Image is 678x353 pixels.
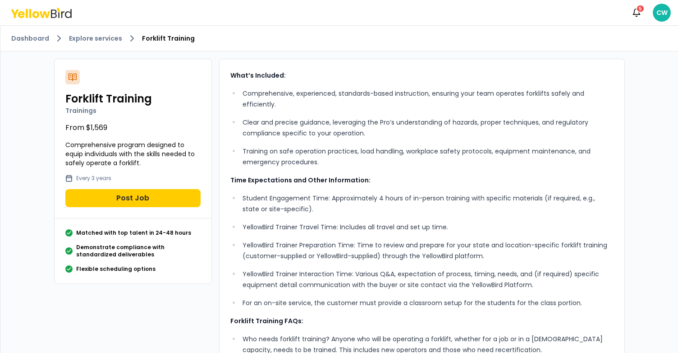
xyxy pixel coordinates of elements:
p: Demonstrate compliance with standardized deliverables [76,244,201,258]
p: Every 3 years [76,175,111,182]
p: Comprehensive, experienced, standards-based instruction, ensuring your team operates forklifts sa... [243,88,613,110]
p: Matched with top talent in 24-48 hours [76,229,191,237]
p: Clear and precise guidance, leveraging the Pro’s understanding of hazards, proper techniques, and... [243,117,613,139]
strong: What’s Included: [230,71,286,80]
a: Dashboard [11,34,49,43]
strong: Forklift Training FAQs: [230,316,303,325]
p: Trainings [65,106,201,115]
p: From $1,569 [65,122,201,133]
p: YellowBird Trainer Interaction Time: Various Q&A, expectation of process, timing, needs, and (if ... [243,269,613,290]
p: Comprehensive program designed to equip individuals with the skills needed to safely operate a fo... [65,140,201,167]
span: Forklift Training [142,34,195,43]
strong: Time Expectations and Other Information: [230,176,371,185]
p: YellowBird Trainer Preparation Time: Time to review and prepare for your state and location-speci... [243,240,613,261]
button: Post Job [65,189,201,207]
h2: Forklift Training [65,92,201,106]
span: CW [653,4,671,22]
p: Training on safe operation practices, load handling, workplace safety protocols, equipment mainte... [243,146,613,167]
p: Flexible scheduling options [76,265,156,273]
p: YellowBird Trainer Travel Time: Includes all travel and set up time. [243,222,613,232]
p: Student Engagement Time: Approximately 4 hours of in-person training with specific materials (if ... [243,193,613,214]
a: Explore services [69,34,122,43]
p: For an on-site service, the customer must provide a classroom setup for the students for the clas... [243,297,613,308]
nav: breadcrumb [11,33,667,44]
button: 5 [628,4,646,22]
div: 5 [636,5,645,13]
